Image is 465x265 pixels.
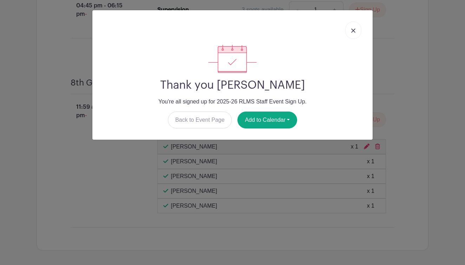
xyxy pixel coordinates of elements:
[168,112,232,128] a: Back to Event Page
[208,45,257,73] img: signup_complete-c468d5dda3e2740ee63a24cb0ba0d3ce5d8a4ecd24259e683200fb1569d990c8.svg
[98,78,367,92] h2: Thank you [PERSON_NAME]
[237,112,297,128] button: Add to Calendar
[98,97,367,106] p: You're all signed up for 2025-26 RLMS Staff Event Sign Up.
[351,29,355,33] img: close_button-5f87c8562297e5c2d7936805f587ecaba9071eb48480494691a3f1689db116b3.svg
